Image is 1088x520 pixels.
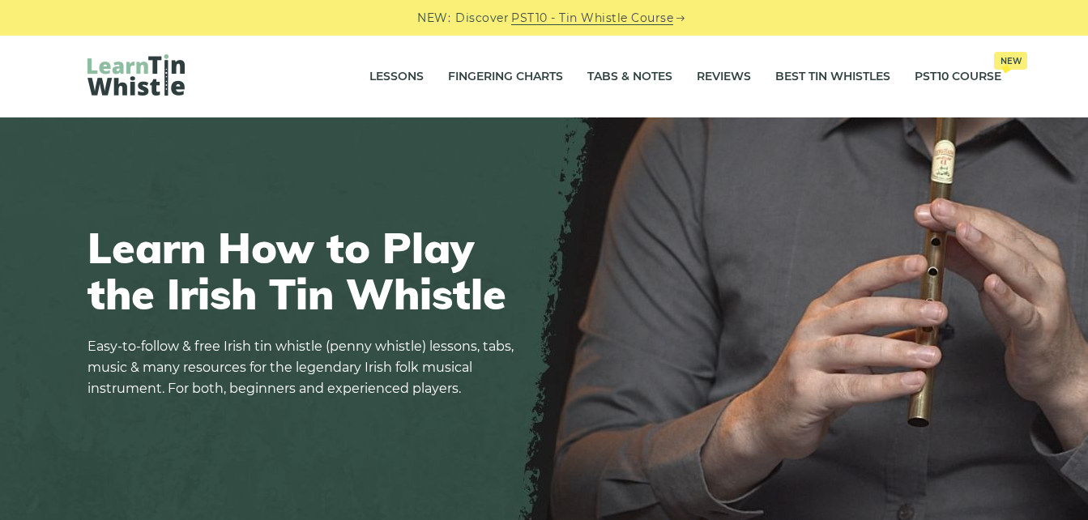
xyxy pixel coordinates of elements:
span: New [994,52,1027,70]
a: Fingering Charts [448,57,563,97]
p: Easy-to-follow & free Irish tin whistle (penny whistle) lessons, tabs, music & many resources for... [87,336,525,399]
a: Tabs & Notes [587,57,672,97]
a: Best Tin Whistles [775,57,890,97]
h1: Learn How to Play the Irish Tin Whistle [87,224,525,317]
a: PST10 CourseNew [915,57,1001,97]
a: Lessons [369,57,424,97]
a: Reviews [697,57,751,97]
img: LearnTinWhistle.com [87,54,185,96]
